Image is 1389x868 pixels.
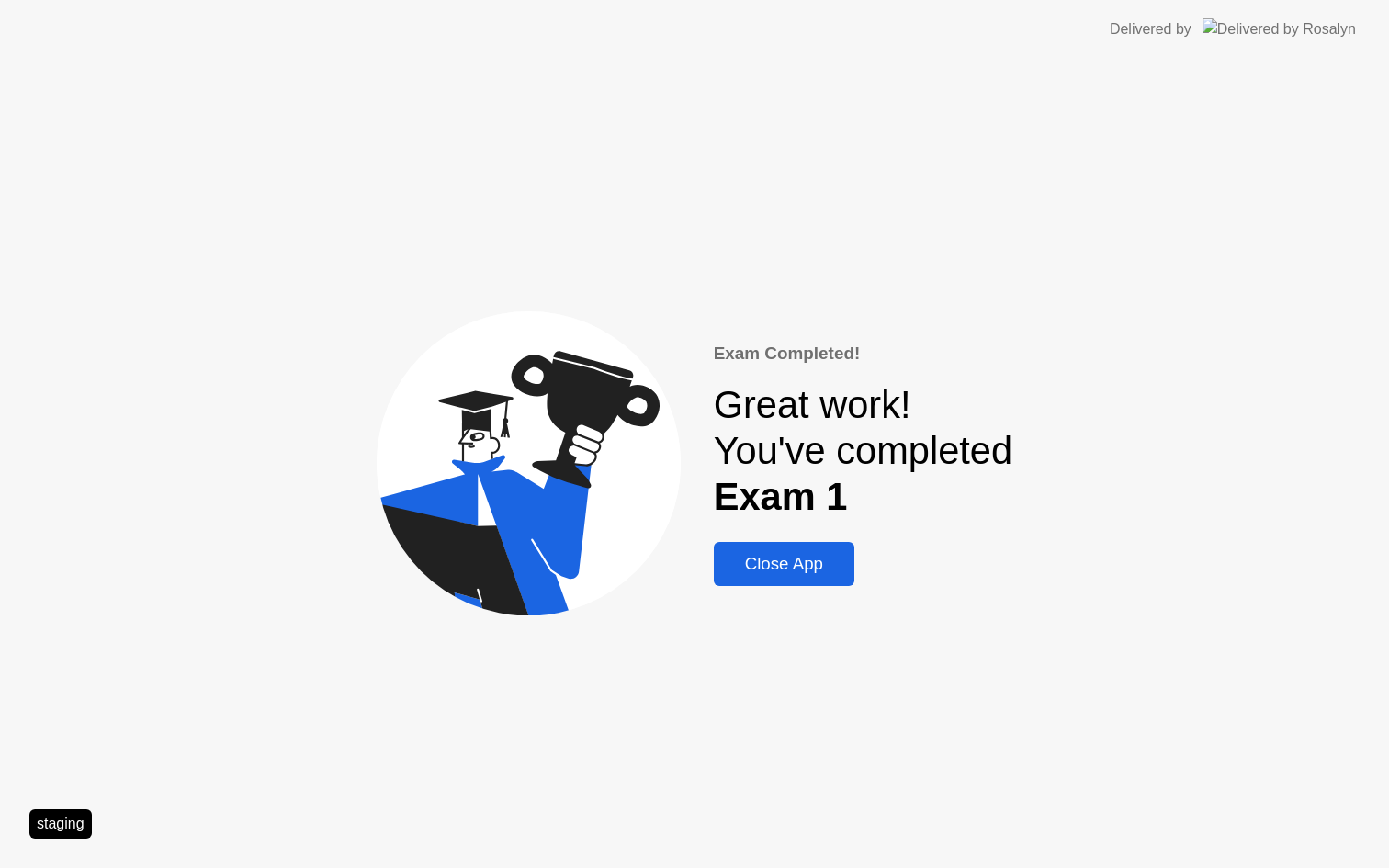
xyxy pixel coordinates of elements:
div: Delivered by [1110,18,1191,40]
b: Exam 1 [714,475,848,518]
div: Close App [719,554,849,574]
div: staging [29,809,92,839]
div: Great work! You've completed [714,382,1012,520]
button: Close App [714,542,854,586]
div: Exam Completed! [714,341,1012,366]
img: Delivered by Rosalyn [1203,18,1356,39]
